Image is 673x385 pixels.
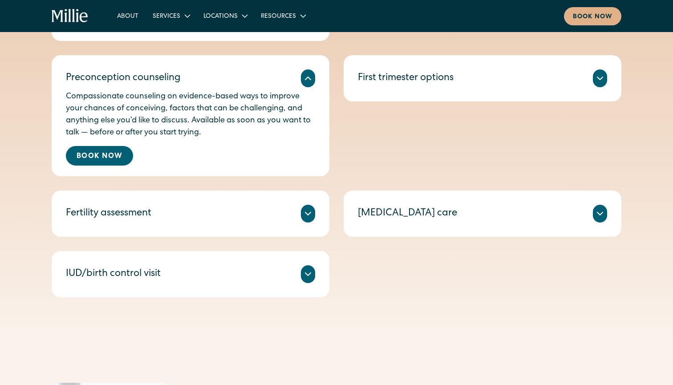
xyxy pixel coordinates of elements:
[110,8,146,23] a: About
[203,12,238,21] div: Locations
[254,8,312,23] div: Resources
[358,71,454,86] div: First trimester options
[66,71,181,86] div: Preconception counseling
[66,207,151,221] div: Fertility assessment
[261,12,296,21] div: Resources
[564,7,621,25] a: Book now
[573,12,612,22] div: Book now
[52,9,89,23] a: home
[66,146,133,166] a: Book Now
[66,91,315,139] p: Compassionate counseling on evidence-based ways to improve your chances of conceiving, factors th...
[66,267,161,282] div: IUD/birth control visit
[358,207,457,221] div: [MEDICAL_DATA] care
[196,8,254,23] div: Locations
[146,8,196,23] div: Services
[153,12,180,21] div: Services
